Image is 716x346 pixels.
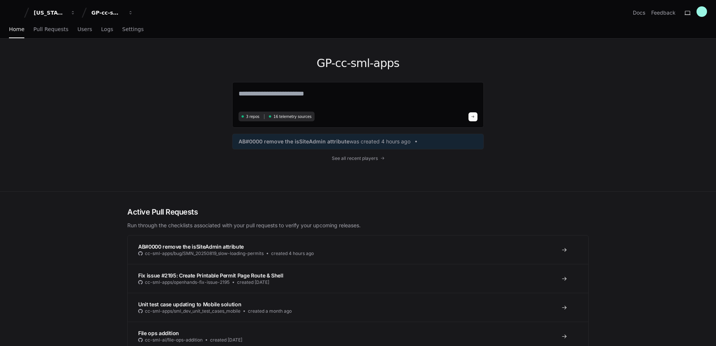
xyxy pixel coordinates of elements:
[34,9,66,16] div: [US_STATE] Pacific
[633,9,645,16] a: Docs
[78,27,92,31] span: Users
[248,308,292,314] span: created a month ago
[9,21,24,38] a: Home
[101,27,113,31] span: Logs
[122,21,143,38] a: Settings
[332,155,378,161] span: See all recent players
[145,251,264,257] span: cc-sml-apps/bug/SMN_20250819_slow-loading-permits
[128,236,588,264] a: AB#0000 remove the isSiteAdmin attributecc-sml-apps/bug/SMN_20250819_slow-loading-permitscreated ...
[232,57,484,70] h1: GP-cc-sml-apps
[138,272,283,279] span: Fix issue #2195: Create Printable Permit Page Route & Shell
[145,337,203,343] span: cc-sml-ai/file-ops-addition
[128,264,588,293] a: Fix issue #2195: Create Printable Permit Page Route & Shellcc-sml-apps/openhands-fix-issue-2195cr...
[145,279,230,285] span: cc-sml-apps/openhands-fix-issue-2195
[78,21,92,38] a: Users
[122,27,143,31] span: Settings
[138,301,241,307] span: Unit test case updating to Mobile solution
[88,6,136,19] button: GP-cc-sml-apps
[31,6,79,19] button: [US_STATE] Pacific
[246,114,260,119] span: 3 repos
[145,308,240,314] span: cc-sml-apps/sml_dev_unit_test_cases_mobile
[33,21,68,38] a: Pull Requests
[232,155,484,161] a: See all recent players
[138,330,179,336] span: File ops addition
[349,138,410,145] span: was created 4 hours ago
[127,222,589,229] p: Run through the checklists associated with your pull requests to verify your upcoming releases.
[128,293,588,322] a: Unit test case updating to Mobile solutioncc-sml-apps/sml_dev_unit_test_cases_mobilecreated a mon...
[138,243,244,250] span: AB#0000 remove the isSiteAdmin attribute
[9,27,24,31] span: Home
[239,138,477,145] a: AB#0000 remove the isSiteAdmin attributewas created 4 hours ago
[127,207,589,217] h2: Active Pull Requests
[273,114,311,119] span: 16 telemetry sources
[651,9,676,16] button: Feedback
[271,251,314,257] span: created 4 hours ago
[91,9,124,16] div: GP-cc-sml-apps
[101,21,113,38] a: Logs
[210,337,242,343] span: created [DATE]
[33,27,68,31] span: Pull Requests
[237,279,269,285] span: created [DATE]
[239,138,349,145] span: AB#0000 remove the isSiteAdmin attribute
